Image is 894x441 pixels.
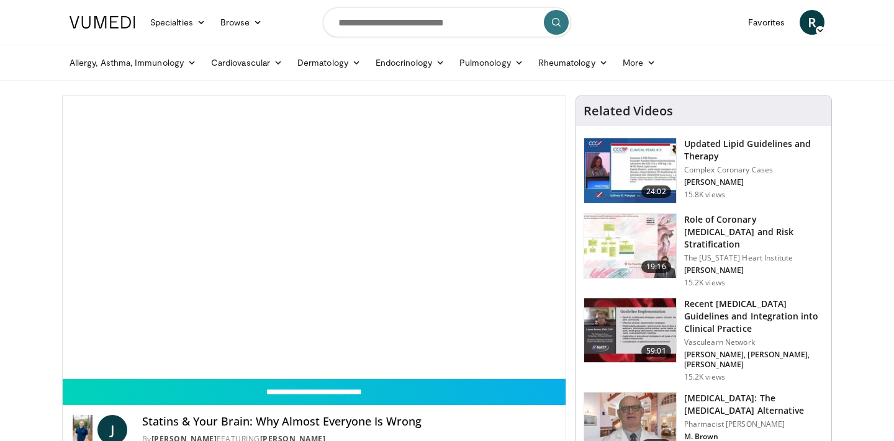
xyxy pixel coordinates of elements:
p: Complex Coronary Cases [684,165,824,175]
p: [PERSON_NAME] [684,265,824,275]
img: 1efa8c99-7b8a-4ab5-a569-1c219ae7bd2c.150x105_q85_crop-smart_upscale.jpg [584,214,676,278]
a: 59:01 Recent [MEDICAL_DATA] Guidelines and Integration into Clinical Practice Vasculearn Network ... [584,298,824,382]
a: 24:02 Updated Lipid Guidelines and Therapy Complex Coronary Cases [PERSON_NAME] 15.8K views [584,138,824,203]
img: 87825f19-cf4c-4b91-bba1-ce218758c6bb.150x105_q85_crop-smart_upscale.jpg [584,298,676,363]
h4: Related Videos [584,104,673,118]
p: 15.2K views [684,278,725,288]
img: 77f671eb-9394-4acc-bc78-a9f077f94e00.150x105_q85_crop-smart_upscale.jpg [584,138,676,203]
h3: Updated Lipid Guidelines and Therapy [684,138,824,163]
a: Favorites [741,10,792,35]
span: 24:02 [641,185,671,198]
span: 19:16 [641,261,671,273]
img: VuMedi Logo [70,16,135,29]
a: Endocrinology [368,50,452,75]
h3: Recent [MEDICAL_DATA] Guidelines and Integration into Clinical Practice [684,298,824,335]
video-js: Video Player [63,96,566,379]
h4: Statins & Your Brain: Why Almost Everyone Is Wrong [142,415,556,429]
a: Cardiovascular [204,50,290,75]
a: Specialties [143,10,213,35]
a: Allergy, Asthma, Immunology [62,50,204,75]
a: Browse [213,10,270,35]
p: [PERSON_NAME], [PERSON_NAME], [PERSON_NAME] [684,350,824,370]
a: Pulmonology [452,50,531,75]
input: Search topics, interventions [323,7,571,37]
p: 15.8K views [684,190,725,200]
a: More [615,50,663,75]
h3: Role of Coronary [MEDICAL_DATA] and Risk Stratification [684,213,824,251]
a: Dermatology [290,50,368,75]
p: 15.2K views [684,372,725,382]
a: R [800,10,824,35]
span: 59:01 [641,345,671,357]
p: [PERSON_NAME] [684,177,824,187]
p: Vasculearn Network [684,337,824,347]
p: Pharmacist [PERSON_NAME] [684,419,824,429]
a: 19:16 Role of Coronary [MEDICAL_DATA] and Risk Stratification The [US_STATE] Heart Institute [PER... [584,213,824,288]
p: The [US_STATE] Heart Institute [684,253,824,263]
h3: [MEDICAL_DATA]: The [MEDICAL_DATA] Alternative [684,392,824,417]
a: Rheumatology [531,50,615,75]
